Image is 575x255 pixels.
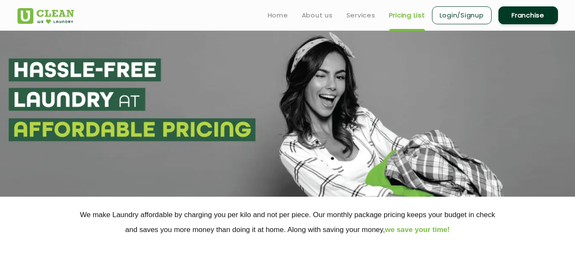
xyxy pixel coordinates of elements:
img: UClean Laundry and Dry Cleaning [17,8,74,24]
span: we save your time! [385,226,450,234]
a: About us [302,10,333,20]
a: Login/Signup [432,6,492,24]
a: Franchise [498,6,558,24]
p: We make Laundry affordable by charging you per kilo and not per piece. Our monthly package pricin... [17,207,558,237]
a: Pricing List [389,10,425,20]
a: Home [268,10,288,20]
a: Services [346,10,375,20]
